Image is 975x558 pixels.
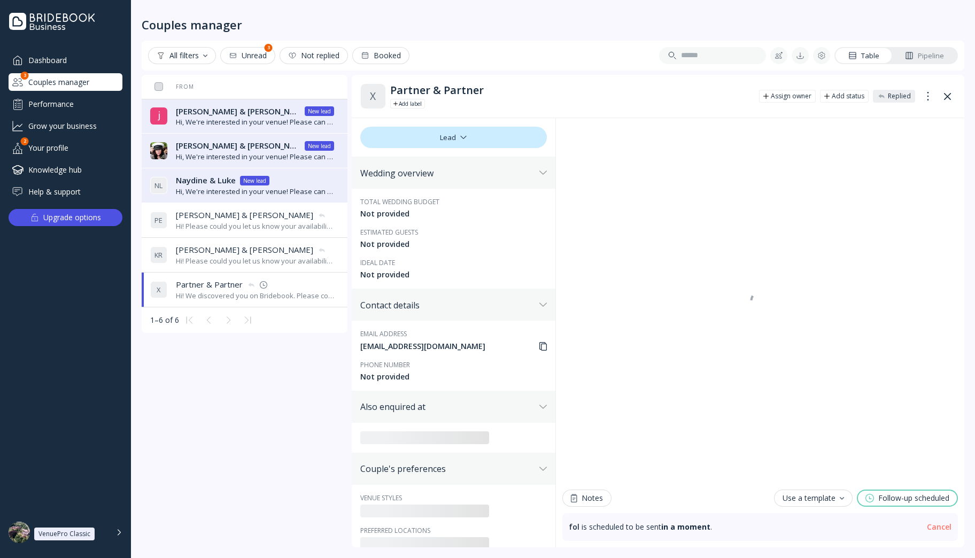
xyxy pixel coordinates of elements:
[9,139,122,157] a: Your profile2
[150,142,167,159] img: dpr=2,fit=cover,g=face,w=32,h=32
[157,51,207,60] div: All filters
[142,17,242,32] div: Couples manager
[176,291,335,301] div: Hi! We discovered you on Bridebook. Please could you send us your brochure and price list and we ...
[783,494,844,502] div: Use a template
[905,51,944,61] div: Pipeline
[360,168,535,179] div: Wedding overview
[9,95,122,113] a: Performance
[243,176,266,185] div: New lead
[176,187,335,197] div: Hi, We're interested in your venue! Please can you share your availability around our ideal date,...
[863,493,951,503] div: Follow-up scheduled
[176,175,236,186] span: Naydine & Luke
[360,127,547,148] div: Lead
[176,210,313,221] span: [PERSON_NAME] & [PERSON_NAME]
[150,83,194,90] div: From
[569,522,579,532] a: fol
[360,300,535,311] div: Contact details
[9,139,122,157] div: Your profile
[390,84,750,97] div: Partner & Partner
[848,51,879,61] div: Table
[9,51,122,69] a: Dashboard
[360,329,547,338] div: Email address
[360,197,547,206] div: Total wedding budget
[308,142,331,150] div: New lead
[360,493,547,502] div: Venue styles
[832,92,864,100] div: Add status
[38,530,90,538] div: VenuePro Classic
[150,107,167,125] img: dpr=2,fit=cover,g=face,w=32,h=32
[9,161,122,179] a: Knowledge hub
[150,281,167,298] div: X
[771,92,811,100] div: Assign owner
[399,99,422,108] div: Add label
[176,117,335,127] div: Hi, We're interested in your venue! Please can you share your availability around our ideal date,...
[9,522,30,543] img: dpr=2,fit=cover,g=face,w=48,h=48
[927,522,951,532] a: Cancel
[220,47,275,64] button: Unread
[265,44,273,52] div: 3
[176,106,301,117] span: [PERSON_NAME] & [PERSON_NAME]
[888,92,911,100] div: Replied
[9,73,122,91] div: Couples manager
[21,137,29,145] div: 2
[774,490,853,507] button: Use a template
[360,341,547,352] div: [EMAIL_ADDRESS][DOMAIN_NAME]
[150,177,167,194] div: N L
[661,522,710,532] strong: in a moment
[360,83,386,109] div: X
[21,72,29,80] div: 3
[569,522,712,532] div: is scheduled to be sent .
[360,371,547,382] div: Not provided
[360,360,547,369] div: Phone number
[9,73,122,91] a: Couples manager3
[360,239,547,250] div: Not provided
[9,183,122,200] a: Help & support
[360,463,535,474] div: Couple's preferences
[360,269,547,280] div: Not provided
[9,117,122,135] a: Grow your business
[562,490,612,507] button: Notes
[176,152,335,162] div: Hi, We're interested in your venue! Please can you share your availability around our ideal date,...
[176,279,243,290] span: Partner & Partner
[148,47,216,64] button: All filters
[571,494,603,502] div: Notes
[229,51,267,60] div: Unread
[360,526,547,535] div: Preferred locations
[360,401,535,412] div: Also enquired at
[360,208,547,219] div: Not provided
[280,47,348,64] button: Not replied
[360,258,547,267] div: Ideal date
[150,246,167,263] div: K R
[352,47,409,64] button: Booked
[176,140,301,151] span: [PERSON_NAME] & [PERSON_NAME]
[360,228,547,237] div: Estimated guests
[150,315,179,325] div: 1–6 of 6
[308,107,331,115] div: New lead
[288,51,339,60] div: Not replied
[361,51,401,60] div: Booked
[150,212,167,229] div: P E
[43,210,101,225] div: Upgrade options
[9,209,122,226] button: Upgrade options
[176,221,335,231] div: Hi! Please could you let us know your availability around our ideal date and send us your brochur...
[176,244,313,255] span: [PERSON_NAME] & [PERSON_NAME]
[176,256,335,266] div: Hi! Please could you let us know your availability around our ideal date and send us your brochur...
